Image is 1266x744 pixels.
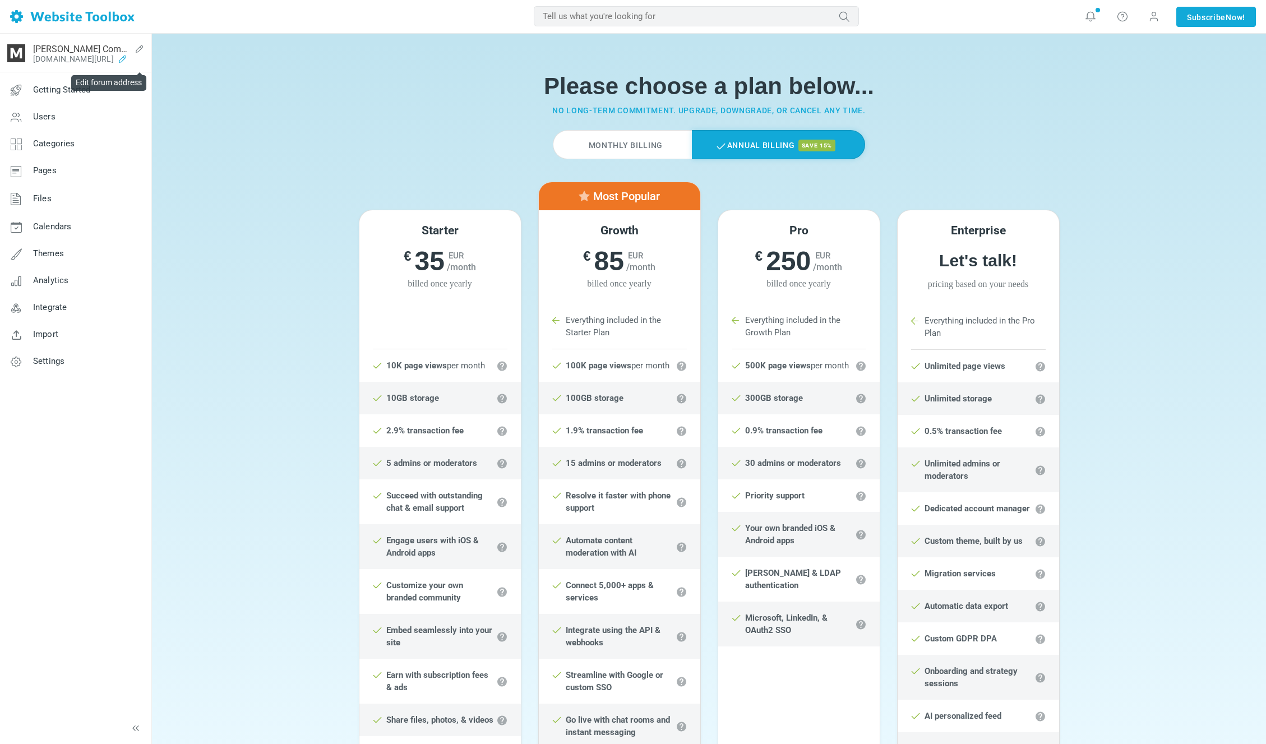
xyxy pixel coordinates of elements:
li: Everything included in the Starter Plan [552,304,687,349]
strong: Unlimited page views [925,361,1005,371]
strong: Automate content moderation with AI [566,535,636,558]
h5: Growth [539,224,700,238]
strong: Automatic data export [925,601,1008,611]
sup: € [583,245,594,267]
span: Calendars [33,221,71,232]
strong: Customize your own branded community [386,580,463,603]
span: billed once yearly [539,277,700,290]
span: Pricing based on your needs [898,278,1059,291]
span: /month [626,262,655,272]
h5: Most Popular [546,190,693,203]
span: Files [33,193,52,204]
span: Import [33,329,58,339]
strong: Unlimited storage [925,394,992,404]
strong: 0.5% transaction fee [925,426,1002,436]
span: EUR [815,251,830,261]
strong: [PERSON_NAME] & LDAP authentication [745,568,841,590]
h6: 35 [359,245,521,278]
li: Everything included in the Growth Plan [732,304,866,349]
span: Pages [33,165,57,175]
span: Analytics [33,275,68,285]
span: Users [33,112,56,122]
h6: 85 [539,245,700,278]
img: cropped-WebsiteFavicon-192x192.png [7,44,25,62]
strong: 100K page views [566,361,631,371]
strong: Dedicated account manager [925,503,1030,514]
strong: 100GB storage [566,393,623,403]
span: Integrate [33,302,67,312]
strong: Microsoft, LinkedIn, & OAuth2 SSO [745,613,828,635]
strong: 300GB storage [745,393,803,403]
strong: 10GB storage [386,393,439,403]
li: per month [359,349,521,382]
strong: Priority support [745,491,805,501]
strong: 1.9% transaction fee [566,426,643,436]
strong: Connect 5,000+ apps & services [566,580,654,603]
h1: Please choose a plan below... [350,72,1068,100]
sup: € [755,245,766,267]
span: /month [813,262,842,272]
strong: Embed seamlessly into your site [386,625,492,648]
li: Everything included in the Pro Plan [911,304,1046,350]
strong: 5 admins or moderators [386,458,477,468]
strong: 2.9% transaction fee [386,426,464,436]
strong: Engage users with iOS & Android apps [386,535,479,558]
strong: Streamline with Google or custom SSO [566,670,663,692]
span: EUR [628,251,643,261]
strong: 10K page views [386,361,447,371]
h6: Let's talk! [898,251,1059,271]
sup: € [404,245,414,267]
label: Monthly Billing [553,130,692,159]
h5: Starter [359,224,521,238]
strong: Share files, photos, & videos [386,715,493,725]
span: EUR [449,251,464,261]
span: billed once yearly [359,277,521,290]
strong: Migration services [925,569,996,579]
span: save 15% [798,140,836,151]
strong: Onboarding and strategy sessions [925,666,1018,688]
span: Now! [1226,11,1245,24]
a: [PERSON_NAME] Community [33,44,131,54]
span: Settings [33,356,64,366]
strong: Custom GDPR DPA [925,634,997,644]
strong: Custom theme, built by us [925,536,1023,546]
input: Tell us what you're looking for [534,6,859,26]
strong: 0.9% transaction fee [745,426,823,436]
strong: Unlimited admins or moderators [925,459,1000,481]
strong: 30 admins or moderators [745,458,841,468]
strong: 500K page views [745,361,811,371]
label: Annual Billing [692,130,865,159]
a: SubscribeNow! [1176,7,1256,27]
strong: Your own branded iOS & Android apps [745,523,835,546]
h5: Enterprise [898,224,1059,238]
span: Getting Started [33,85,90,95]
li: per month [539,349,700,382]
small: No long-term commitment. Upgrade, downgrade, or cancel any time. [552,106,866,115]
strong: AI personalized feed [925,711,1001,721]
strong: Succeed with outstanding chat & email support [386,491,483,513]
strong: Earn with subscription fees & ads [386,670,488,692]
a: [DOMAIN_NAME][URL] [33,54,114,63]
span: Themes [33,248,64,258]
h5: Pro [718,224,880,238]
span: Categories [33,138,75,149]
strong: 15 admins or moderators [566,458,662,468]
strong: Resolve it faster with phone support [566,491,671,513]
strong: Integrate using the API & webhooks [566,625,660,648]
li: Starter Plan [373,316,507,349]
h6: 250 [718,245,880,278]
span: billed once yearly [718,277,880,290]
li: per month [718,349,880,382]
span: /month [447,262,476,272]
strong: Go live with chat rooms and instant messaging [566,715,670,737]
